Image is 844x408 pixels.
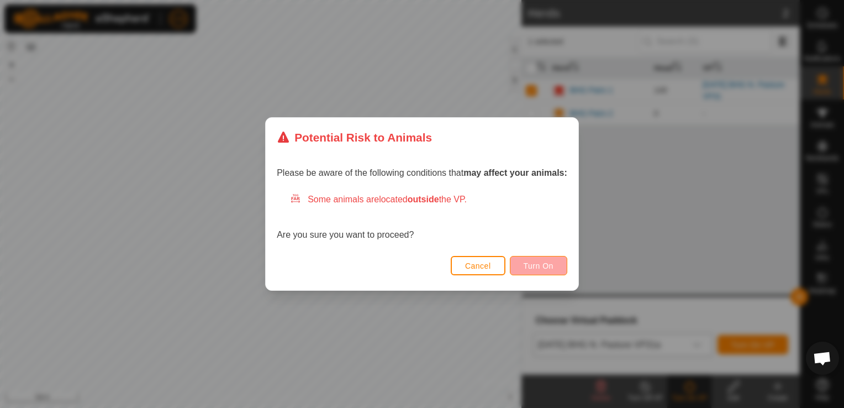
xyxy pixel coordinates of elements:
[277,193,567,242] div: Are you sure you want to proceed?
[379,195,467,204] span: located the VP.
[277,168,567,177] span: Please be aware of the following conditions that
[510,256,567,275] button: Turn On
[290,193,567,206] div: Some animals are
[465,261,491,270] span: Cancel
[277,129,432,146] div: Potential Risk to Animals
[463,168,567,177] strong: may affect your animals:
[524,261,553,270] span: Turn On
[408,195,439,204] strong: outside
[451,256,505,275] button: Cancel
[806,342,839,375] div: Open chat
